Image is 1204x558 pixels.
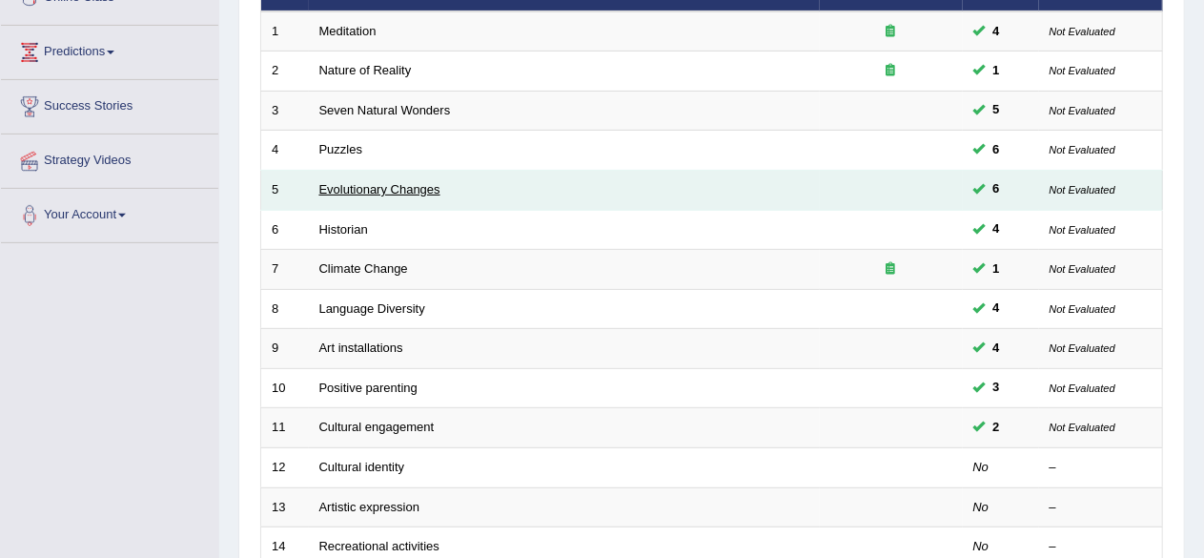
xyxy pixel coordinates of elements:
[261,91,309,131] td: 3
[319,460,405,474] a: Cultural identity
[830,62,952,80] div: Exam occurring question
[261,408,309,448] td: 11
[830,260,952,279] div: Exam occurring question
[261,171,309,211] td: 5
[261,52,309,92] td: 2
[986,219,1008,239] span: You can still take this question
[1050,342,1115,354] small: Not Evaluated
[1050,184,1115,196] small: Not Evaluated
[986,378,1008,398] span: You can still take this question
[986,100,1008,120] span: You can still take this question
[261,250,309,290] td: 7
[319,222,368,237] a: Historian
[986,259,1008,279] span: You can still take this question
[986,21,1008,41] span: You can still take this question
[1050,144,1115,155] small: Not Evaluated
[986,140,1008,160] span: You can still take this question
[261,11,309,52] td: 1
[830,23,952,41] div: Exam occurring question
[261,210,309,250] td: 6
[1050,422,1115,433] small: Not Evaluated
[319,261,408,276] a: Climate Change
[1050,303,1115,315] small: Not Evaluated
[319,103,451,117] a: Seven Natural Wonders
[319,142,363,156] a: Puzzles
[973,500,990,514] em: No
[1,189,218,237] a: Your Account
[261,487,309,527] td: 13
[973,539,990,553] em: No
[261,289,309,329] td: 8
[261,447,309,487] td: 12
[1050,459,1153,477] div: –
[1050,105,1115,116] small: Not Evaluated
[1050,499,1153,517] div: –
[1,134,218,182] a: Strategy Videos
[261,368,309,408] td: 10
[1050,382,1115,394] small: Not Evaluated
[319,500,419,514] a: Artistic expression
[986,339,1008,359] span: You can still take this question
[1050,26,1115,37] small: Not Evaluated
[986,418,1008,438] span: You can still take this question
[1,26,218,73] a: Predictions
[319,420,435,434] a: Cultural engagement
[986,299,1008,319] span: You can still take this question
[319,341,403,355] a: Art installations
[1,80,218,128] a: Success Stories
[319,63,412,77] a: Nature of Reality
[1050,65,1115,76] small: Not Evaluated
[319,381,418,395] a: Positive parenting
[1050,224,1115,236] small: Not Evaluated
[319,182,440,196] a: Evolutionary Changes
[973,460,990,474] em: No
[319,301,425,316] a: Language Diversity
[1050,538,1153,556] div: –
[986,61,1008,81] span: You can still take this question
[261,329,309,369] td: 9
[986,179,1008,199] span: You can still take this question
[319,539,439,553] a: Recreational activities
[1050,263,1115,275] small: Not Evaluated
[319,24,377,38] a: Meditation
[261,131,309,171] td: 4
